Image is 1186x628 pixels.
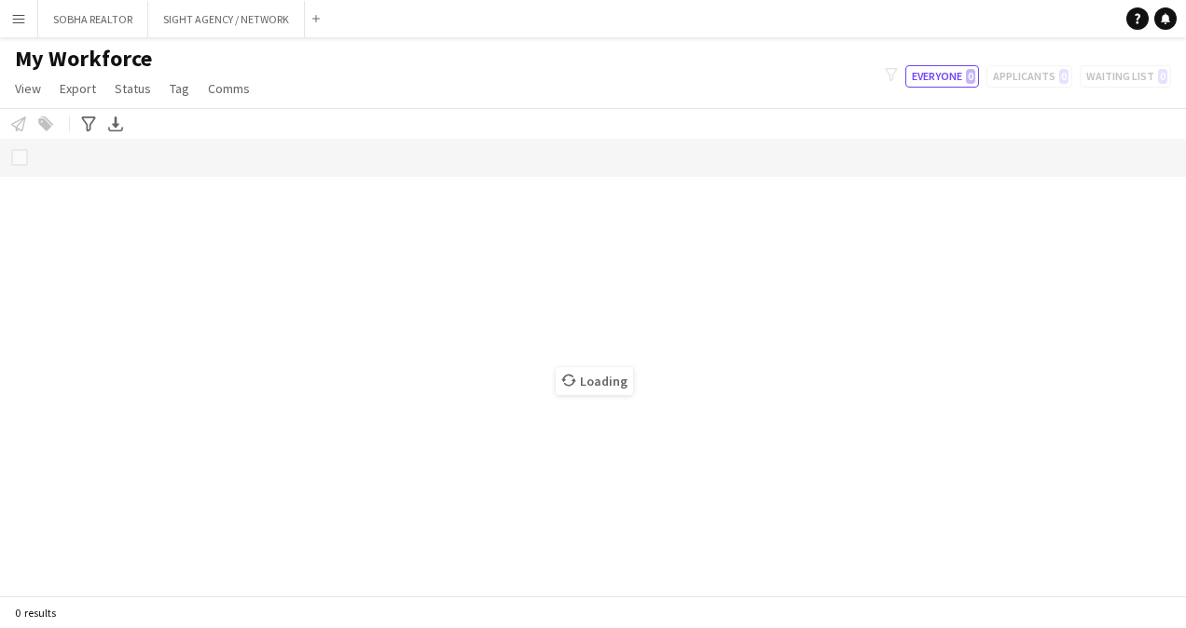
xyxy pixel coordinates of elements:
span: Loading [556,367,633,395]
button: SIGHT AGENCY / NETWORK [148,1,305,37]
a: View [7,76,48,101]
a: Tag [162,76,197,101]
span: Export [60,80,96,97]
span: View [15,80,41,97]
button: Everyone0 [905,65,979,88]
span: My Workforce [15,45,152,73]
span: Status [115,80,151,97]
span: 0 [966,69,975,84]
span: Comms [208,80,250,97]
a: Comms [200,76,257,101]
app-action-btn: Advanced filters [77,113,100,135]
app-action-btn: Export XLSX [104,113,127,135]
span: Tag [170,80,189,97]
a: Status [107,76,159,101]
a: Export [52,76,103,101]
button: SOBHA REALTOR [38,1,148,37]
